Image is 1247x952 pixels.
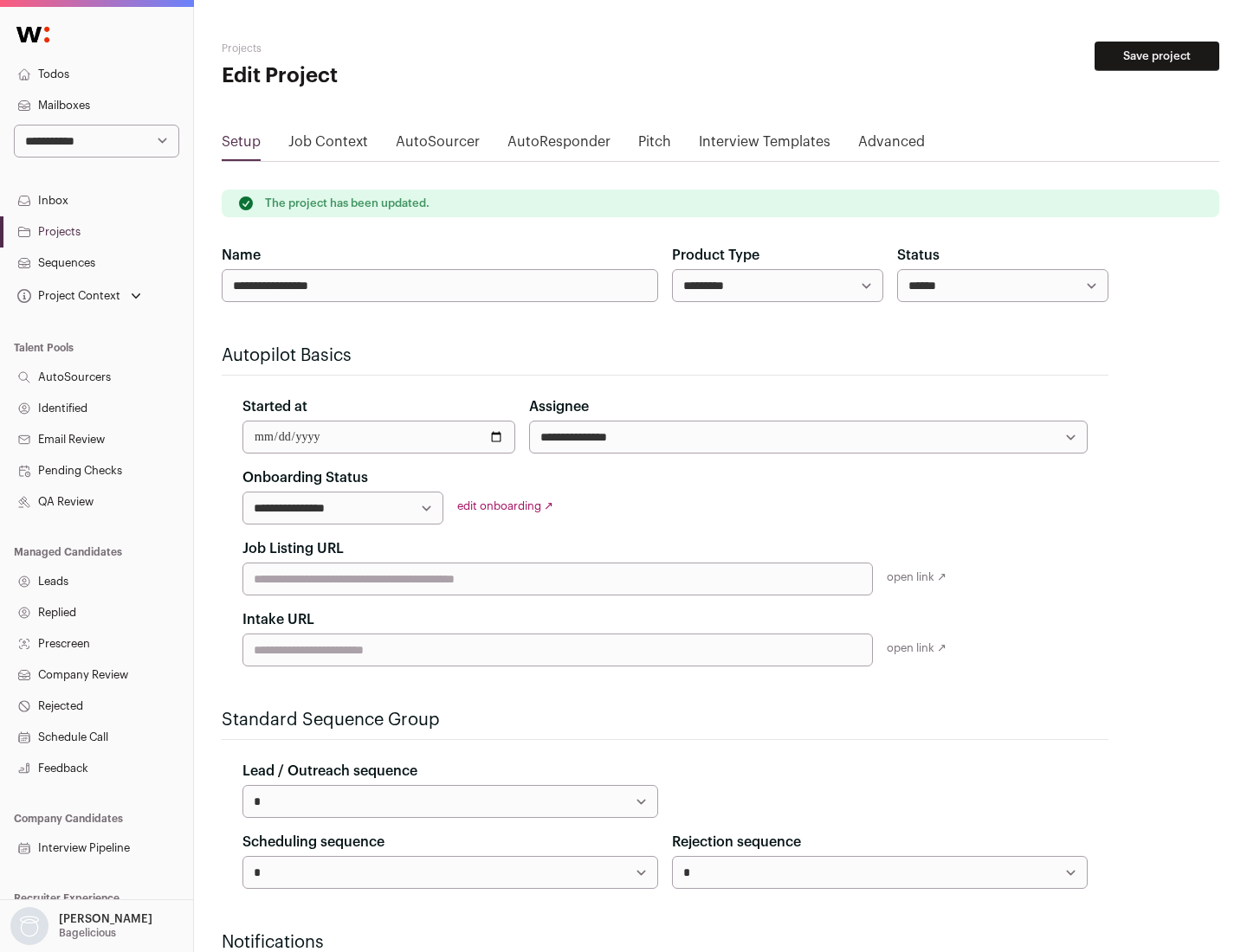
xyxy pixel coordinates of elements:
button: Save project [1095,42,1219,71]
h2: Projects [222,42,554,55]
a: Pitch [638,132,671,159]
a: Interview Templates [699,132,830,159]
img: nopic.png [10,907,48,945]
p: The project has been updated. [265,196,430,210]
label: Scheduling sequence [242,832,384,852]
label: Name [222,245,261,266]
label: Job Listing URL [242,538,344,559]
label: Assignee [529,396,589,417]
a: Setup [222,132,261,159]
p: Bagelicious [59,926,116,940]
label: Intake URL [242,609,314,630]
button: Open dropdown [7,907,156,945]
div: Project Context [14,289,120,303]
a: AutoSourcer [396,132,480,159]
a: AutoResponder [507,132,611,159]
label: Status [897,245,940,266]
label: Onboarding Status [242,467,368,488]
button: Open dropdown [14,284,145,308]
label: Rejection sequence [672,832,801,852]
img: Wellfound [7,17,59,52]
label: Product Type [672,245,759,266]
label: Lead / Outreach sequence [242,761,417,782]
h1: Edit Project [222,62,554,90]
h2: Standard Sequence Group [222,708,1108,732]
label: Started at [242,396,307,417]
a: edit onboarding ↗ [457,500,553,511]
a: Advanced [858,132,925,159]
p: [PERSON_NAME] [59,912,152,926]
a: Job Context [288,132,368,159]
h2: Autopilot Basics [222,344,1108,368]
